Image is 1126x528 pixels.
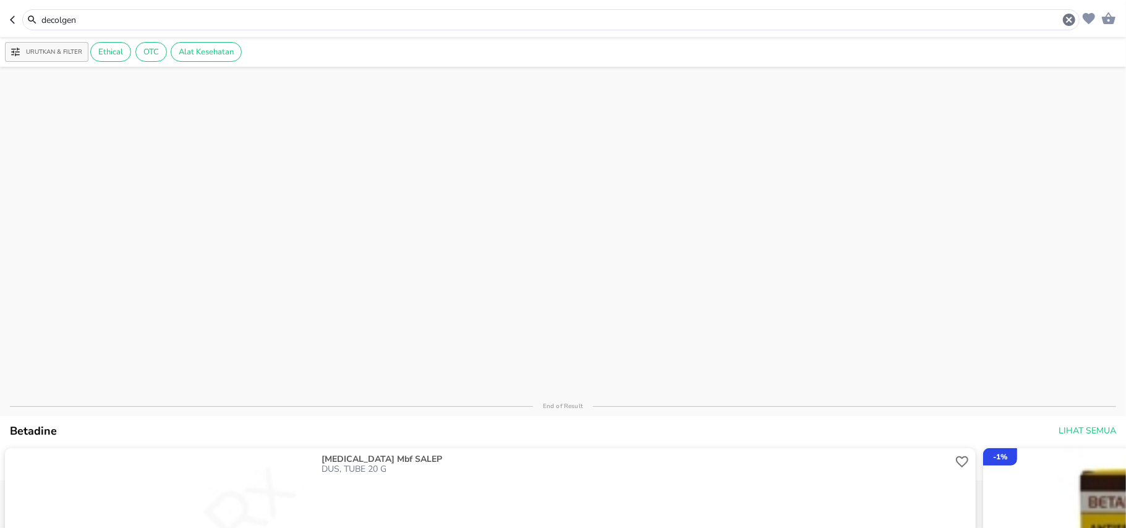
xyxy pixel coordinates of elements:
[26,48,82,57] p: Urutkan & Filter
[993,451,1007,462] p: - 1 %
[533,402,593,411] p: End of Result
[322,454,950,464] p: [MEDICAL_DATA] Mbf SALEP
[40,14,1062,27] input: Cari 4000+ produk di sini
[171,42,242,62] div: Alat Kesehatan
[90,42,131,62] div: Ethical
[322,464,953,474] p: DUS, TUBE 20 G
[1059,424,1116,439] span: Lihat Semua
[91,46,130,57] span: Ethical
[135,42,167,62] div: OTC
[136,46,166,57] span: OTC
[171,46,241,57] span: Alat Kesehatan
[1054,420,1119,443] button: Lihat Semua
[5,42,88,62] button: Urutkan & Filter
